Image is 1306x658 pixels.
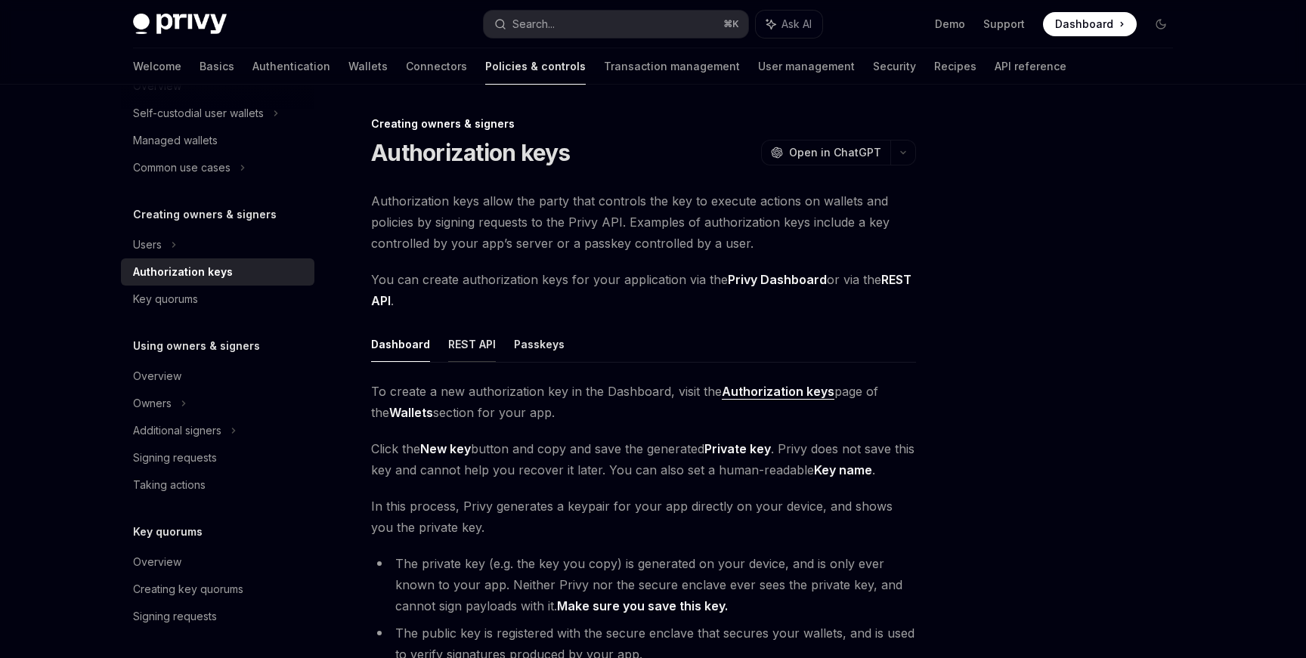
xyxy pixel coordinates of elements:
[348,48,388,85] a: Wallets
[133,159,231,177] div: Common use cases
[121,363,314,390] a: Overview
[121,286,314,313] a: Key quorums
[448,326,496,362] button: REST API
[121,471,314,499] a: Taking actions
[200,48,234,85] a: Basics
[252,48,330,85] a: Authentication
[133,476,206,494] div: Taking actions
[133,337,260,355] h5: Using owners & signers
[485,48,586,85] a: Policies & controls
[371,116,916,131] div: Creating owners & signers
[704,441,771,456] strong: Private key
[133,449,217,467] div: Signing requests
[789,145,881,160] span: Open in ChatGPT
[371,438,916,480] span: Click the button and copy and save the generated . Privy does not save this key and cannot help y...
[133,394,172,412] div: Owners
[406,48,467,85] a: Connectors
[722,384,834,399] strong: Authorization keys
[121,127,314,154] a: Managed wallets
[133,580,243,598] div: Creating key quorums
[420,441,471,456] strong: New key
[133,48,181,85] a: Welcome
[514,326,565,362] button: Passkeys
[371,326,430,362] button: Dashboard
[133,131,218,150] div: Managed wallets
[389,405,433,420] strong: Wallets
[371,496,916,538] span: In this process, Privy generates a keypair for your app directly on your device, and shows you th...
[557,598,728,613] strong: Make sure you save this key.
[133,236,162,254] div: Users
[756,11,822,38] button: Ask AI
[761,140,890,165] button: Open in ChatGPT
[371,553,916,616] li: The private key (e.g. the key you copy) is generated on your device, and is only ever known to yo...
[121,258,314,286] a: Authorization keys
[133,104,264,122] div: Self-custodial user wallets
[133,422,221,440] div: Additional signers
[371,190,916,254] span: Authorization keys allow the party that controls the key to execute actions on wallets and polici...
[484,11,748,38] button: Search...⌘K
[121,548,314,576] a: Overview
[814,462,872,477] strong: Key name
[781,17,812,32] span: Ask AI
[371,269,916,311] span: You can create authorization keys for your application via the or via the .
[1043,12,1137,36] a: Dashboard
[121,603,314,630] a: Signing requests
[371,139,571,166] h1: Authorization keys
[512,15,555,33] div: Search...
[121,444,314,471] a: Signing requests
[133,523,203,541] h5: Key quorums
[995,48,1066,85] a: API reference
[133,263,233,281] div: Authorization keys
[873,48,916,85] a: Security
[604,48,740,85] a: Transaction management
[371,381,916,423] span: To create a new authorization key in the Dashboard, visit the page of the section for your app.
[758,48,855,85] a: User management
[133,205,277,224] h5: Creating owners & signers
[722,384,834,400] a: Authorization keys
[121,576,314,603] a: Creating key quorums
[934,48,976,85] a: Recipes
[723,18,739,30] span: ⌘ K
[728,272,827,287] strong: Privy Dashboard
[1055,17,1113,32] span: Dashboard
[133,14,227,35] img: dark logo
[983,17,1025,32] a: Support
[133,553,181,571] div: Overview
[1149,12,1173,36] button: Toggle dark mode
[133,367,181,385] div: Overview
[935,17,965,32] a: Demo
[133,607,217,626] div: Signing requests
[133,290,198,308] div: Key quorums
